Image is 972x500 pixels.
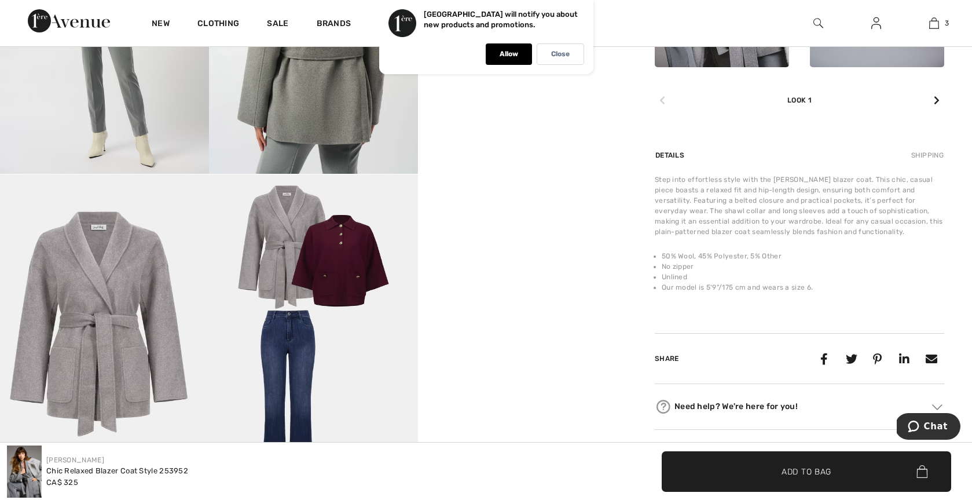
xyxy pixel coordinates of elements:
iframe: Opens a widget where you can chat to one of our agents [897,413,960,442]
a: Brands [317,19,351,31]
img: Chic Relaxed Blazer Coat Style 253952 [7,446,42,498]
img: Arrow2.svg [932,404,942,410]
div: Shipping [908,145,944,166]
a: [PERSON_NAME] [46,456,104,464]
span: Share [655,355,679,363]
a: Clothing [197,19,239,31]
div: Step into effortless style with the [PERSON_NAME] blazer coat. This chic, casual piece boasts a r... [655,174,944,237]
div: Chic Relaxed Blazer Coat Style 253952 [46,465,188,477]
span: 3 [945,18,949,28]
div: Details [655,145,687,166]
div: Need help? We're here for you! [655,398,944,415]
button: Add to Bag [662,451,951,492]
li: No zipper [662,261,944,272]
span: Add to Bag [782,465,831,477]
p: Close [551,50,570,59]
img: search the website [813,16,823,30]
p: [GEOGRAPHIC_DATA] will notify you about new products and promotions. [424,10,578,29]
li: Unlined [662,272,944,282]
a: New [152,19,170,31]
li: Our model is 5'9"/175 cm and wears a size 6. [662,282,944,293]
li: 50% Wool, 45% Polyester, 5% Other [662,251,944,261]
div: Look 1 [655,67,944,105]
img: My Bag [929,16,939,30]
img: Chic Relaxed Blazer Coat Style 253952. 6 [209,174,418,488]
img: My Info [871,16,881,30]
span: CA$ 325 [46,478,78,487]
a: Sign In [862,16,890,31]
a: Sale [267,19,288,31]
p: Allow [500,50,518,59]
img: 1ère Avenue [28,9,110,32]
img: Bag.svg [916,465,927,478]
a: 3 [905,16,962,30]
